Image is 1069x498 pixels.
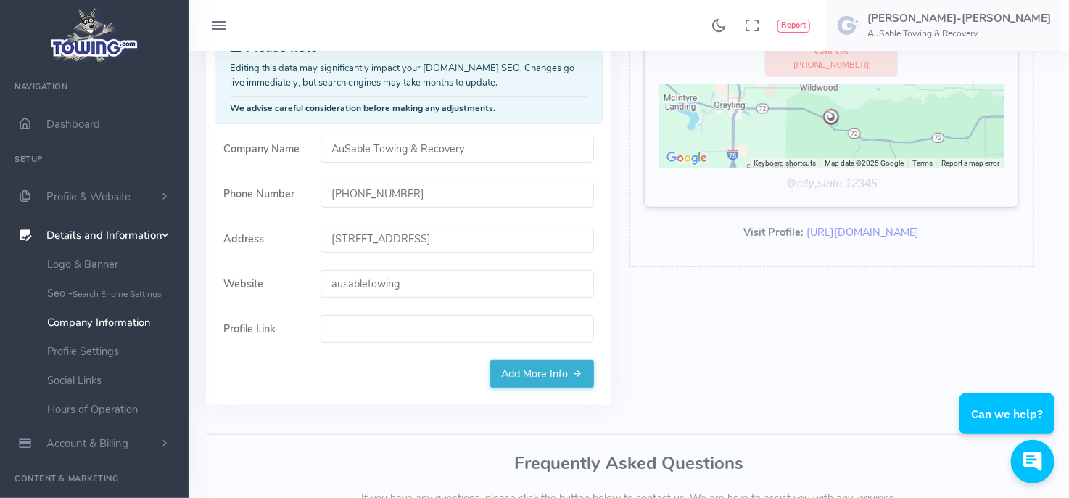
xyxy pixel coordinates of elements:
img: logo [46,4,144,66]
b: Visit Profile: [744,225,804,240]
label: Phone Number [215,181,312,208]
label: Company Name [215,136,312,163]
a: [URL][DOMAIN_NAME] [807,225,920,240]
label: Website [215,270,312,298]
a: Open this area in Google Maps (opens a new window) [663,149,711,168]
a: Report a map error [941,159,999,167]
a: Profile Settings [36,337,189,366]
span: Dashboard [46,117,100,131]
img: Google [663,149,711,168]
img: user-image [837,14,860,37]
button: Report [777,20,810,33]
span: Details and Information [46,229,162,243]
label: Profile Link [215,315,312,343]
button: Keyboard shortcuts [754,158,816,168]
i: state [817,177,842,189]
i: city [797,177,814,189]
a: Company Information [36,308,189,337]
a: Add More Info [490,360,594,388]
iframe: Conversations [949,354,1069,498]
a: Logo & Banner [36,250,189,279]
small: Search Engine Settings [73,288,162,300]
a: Hours of Operation [36,395,189,424]
h5: [PERSON_NAME]-[PERSON_NAME] [867,12,1051,24]
span: Account & Billing [46,436,128,451]
h6: AuSable Towing & Recovery [867,29,1051,38]
a: Social Links [36,366,189,395]
h6: We advise careful consideration before making any adjustments. [230,104,587,113]
i: 12345 [846,177,878,189]
a: Terms (opens in new tab) [912,159,933,167]
input: Enter a location [321,226,594,253]
h3: Frequently Asked Questions [206,454,1052,473]
span: Profile & Website [46,189,131,204]
span: Map data ©2025 Google [825,159,904,167]
div: , [659,175,1004,192]
a: Seo -Search Engine Settings [36,279,189,308]
span: [PHONE_NUMBER] [794,59,870,71]
label: Address [215,226,312,253]
a: Call Us[PHONE_NUMBER] [765,38,899,78]
p: Editing this data may significantly impact your [DOMAIN_NAME] SEO. Changes go live immediately, b... [230,62,587,90]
